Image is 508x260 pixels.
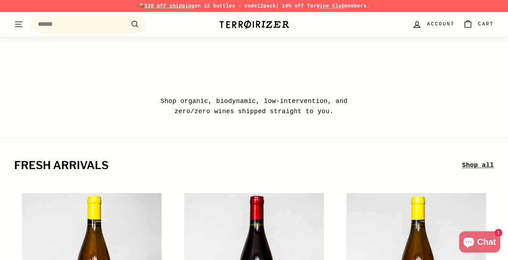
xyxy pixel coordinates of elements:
strong: 12pack [257,3,276,9]
a: Account [408,14,459,35]
h2: fresh arrivals [14,160,462,172]
inbox-online-store-chat: Shopify online store chat [457,231,502,254]
p: 📦 on 12 bottles - code | 10% off for members. [14,2,494,10]
a: Shop all [462,160,494,171]
span: $30 off shipping [145,3,195,9]
a: Cart [459,14,498,35]
a: Wine Club [316,3,345,9]
span: Cart [478,20,494,28]
span: Account [427,20,455,28]
p: Shop organic, biodynamic, low-intervention, and zero/zero wines shipped straight to you. [145,96,364,117]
